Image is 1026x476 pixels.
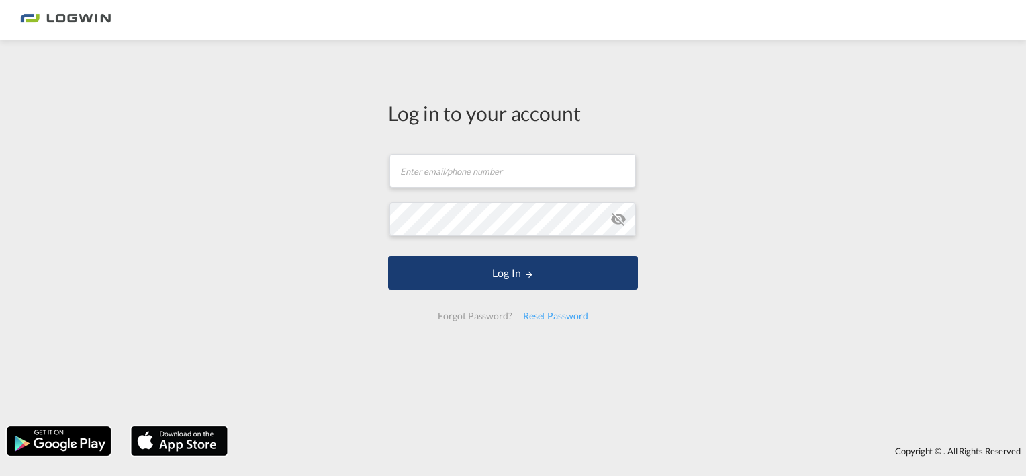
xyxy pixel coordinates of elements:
div: Log in to your account [388,99,638,127]
img: apple.png [130,425,229,457]
div: Reset Password [518,304,594,328]
md-icon: icon-eye-off [610,211,626,227]
div: Copyright © . All Rights Reserved [234,440,1026,463]
div: Forgot Password? [432,304,517,328]
img: 2761ae10d95411efa20a1f5e0282d2d7.png [20,5,111,36]
input: Enter email/phone number [389,154,636,188]
img: google.png [5,425,112,457]
button: LOGIN [388,256,638,290]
